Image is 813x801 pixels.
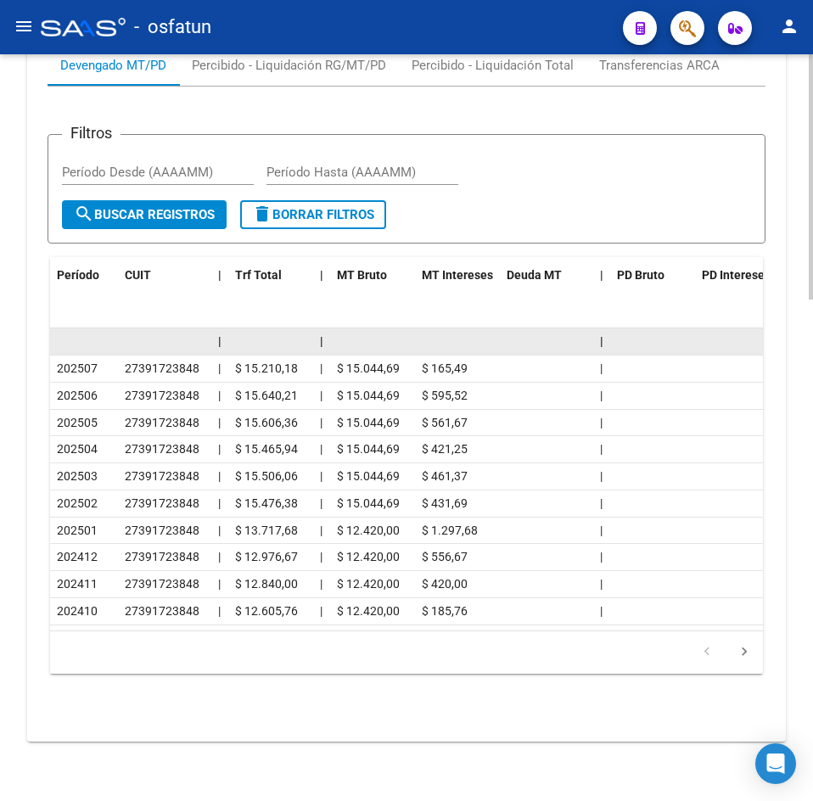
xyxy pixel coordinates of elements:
[211,257,228,294] datatable-header-cell: |
[125,389,199,402] span: 27391723848
[337,524,400,537] span: $ 12.420,00
[57,524,98,537] span: 202501
[125,604,199,618] span: 27391723848
[218,604,221,618] span: |
[412,56,574,75] div: Percibido - Liquidación Total
[125,524,199,537] span: 27391723848
[218,268,221,282] span: |
[337,469,400,483] span: $ 15.044,69
[422,577,468,591] span: $ 420,00
[235,361,298,375] span: $ 15.210,18
[57,577,98,591] span: 202411
[415,257,500,294] datatable-header-cell: MT Intereses
[320,524,322,537] span: |
[422,416,468,429] span: $ 561,67
[600,496,603,510] span: |
[57,389,98,402] span: 202506
[320,604,322,618] span: |
[218,524,221,537] span: |
[62,121,121,145] h3: Filtros
[422,389,468,402] span: $ 595,52
[320,334,323,348] span: |
[57,550,98,563] span: 202412
[320,442,322,456] span: |
[218,416,221,429] span: |
[422,524,478,537] span: $ 1.297,68
[125,469,199,483] span: 27391723848
[62,200,227,229] button: Buscar Registros
[218,469,221,483] span: |
[691,643,723,662] a: go to previous page
[125,361,199,375] span: 27391723848
[74,207,215,222] span: Buscar Registros
[235,577,298,591] span: $ 12.840,00
[235,416,298,429] span: $ 15.606,36
[422,496,468,510] span: $ 431,69
[610,257,695,294] datatable-header-cell: PD Bruto
[600,389,603,402] span: |
[422,469,468,483] span: $ 461,37
[500,257,593,294] datatable-header-cell: Deuda MT
[600,334,603,348] span: |
[337,361,400,375] span: $ 15.044,69
[320,550,322,563] span: |
[57,604,98,618] span: 202410
[422,361,468,375] span: $ 165,49
[320,469,322,483] span: |
[422,442,468,456] span: $ 421,25
[235,268,282,282] span: Trf Total
[74,204,94,224] mat-icon: search
[507,268,562,282] span: Deuda MT
[118,257,211,294] datatable-header-cell: CUIT
[228,257,313,294] datatable-header-cell: Trf Total
[422,268,493,282] span: MT Intereses
[337,550,400,563] span: $ 12.420,00
[600,524,603,537] span: |
[235,442,298,456] span: $ 15.465,94
[320,577,322,591] span: |
[218,550,221,563] span: |
[125,268,151,282] span: CUIT
[600,442,603,456] span: |
[50,257,118,294] datatable-header-cell: Período
[218,334,221,348] span: |
[235,524,298,537] span: $ 13.717,68
[779,16,799,36] mat-icon: person
[422,550,468,563] span: $ 556,67
[600,361,603,375] span: |
[728,643,760,662] a: go to next page
[320,389,322,402] span: |
[600,268,603,282] span: |
[240,200,386,229] button: Borrar Filtros
[235,550,298,563] span: $ 12.976,67
[330,257,415,294] datatable-header-cell: MT Bruto
[337,416,400,429] span: $ 15.044,69
[14,16,34,36] mat-icon: menu
[125,550,199,563] span: 27391723848
[235,604,298,618] span: $ 12.605,76
[60,56,166,75] div: Devengado MT/PD
[218,389,221,402] span: |
[57,268,99,282] span: Período
[57,361,98,375] span: 202507
[125,442,199,456] span: 27391723848
[134,8,211,46] span: - osfatun
[600,550,603,563] span: |
[320,416,322,429] span: |
[320,361,322,375] span: |
[599,56,720,75] div: Transferencias ARCA
[600,577,603,591] span: |
[337,268,387,282] span: MT Bruto
[422,604,468,618] span: $ 185,76
[125,416,199,429] span: 27391723848
[218,496,221,510] span: |
[192,56,386,75] div: Percibido - Liquidación RG/MT/PD
[337,442,400,456] span: $ 15.044,69
[235,496,298,510] span: $ 15.476,38
[235,389,298,402] span: $ 15.640,21
[218,577,221,591] span: |
[125,577,199,591] span: 27391723848
[695,257,780,294] datatable-header-cell: PD Intereses
[617,268,664,282] span: PD Bruto
[57,496,98,510] span: 202502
